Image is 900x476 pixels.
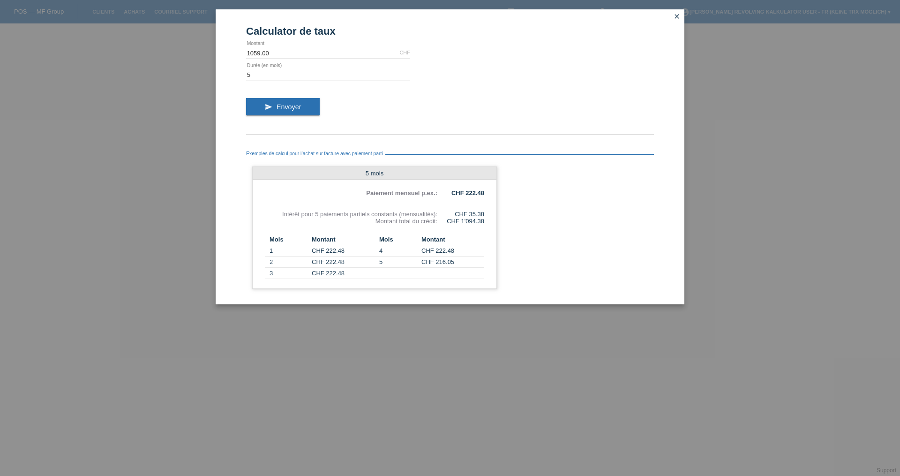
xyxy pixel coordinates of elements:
[312,245,375,257] td: CHF 222.48
[253,167,496,180] div: 5 mois
[437,211,484,218] div: CHF 35.38
[265,245,312,257] td: 1
[265,268,312,279] td: 3
[421,257,484,268] td: CHF 216.05
[265,234,312,245] th: Mois
[246,151,385,156] span: Exemples de calcul pour l’achat sur facture avec paiement parti
[437,218,484,225] div: CHF 1'094.38
[246,25,654,37] h1: Calculator de taux
[451,189,484,196] b: CHF 222.48
[312,257,375,268] td: CHF 222.48
[265,257,312,268] td: 2
[265,211,437,218] div: Intérêt pour 5 paiements partiels constants (mensualités):
[375,257,421,268] td: 5
[277,103,301,111] span: Envoyer
[671,12,683,23] a: close
[246,98,320,116] button: send Envoyer
[265,218,437,225] div: Montant total du crédit:
[673,13,681,20] i: close
[375,245,421,257] td: 4
[421,245,484,257] td: CHF 222.48
[366,189,437,196] b: Paiement mensuel p.ex.:
[375,234,421,245] th: Mois
[312,234,375,245] th: Montant
[399,50,410,55] div: CHF
[421,234,484,245] th: Montant
[312,268,375,279] td: CHF 222.48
